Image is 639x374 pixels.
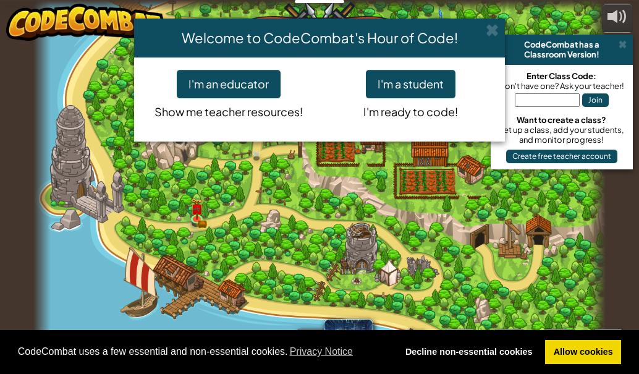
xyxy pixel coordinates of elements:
a: allow cookies [545,340,621,365]
span: CodeCombat uses a few essential and non-essential cookies. [18,342,387,361]
a: learn more about cookies [288,342,355,361]
button: I'm an educator [177,70,281,98]
button: I'm a student [366,70,455,98]
p: Show me teacher resources! [146,98,310,121]
p: I'm ready to code! [329,98,493,121]
a: deny cookies [397,340,541,365]
h4: Welcome to CodeCombat's Hour of Code! [143,28,496,48]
